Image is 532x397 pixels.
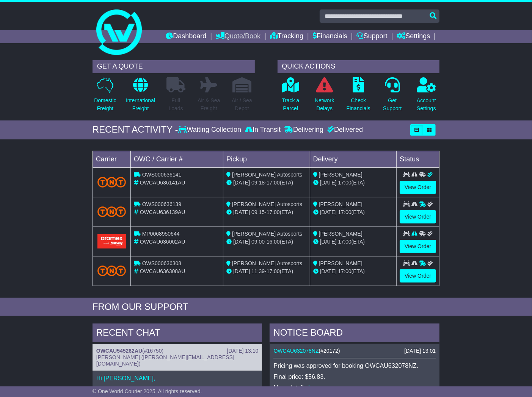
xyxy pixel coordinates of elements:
span: [PERSON_NAME] [319,201,363,207]
p: Full Loads [166,97,185,113]
span: OWCAU636002AU [140,239,185,245]
img: Aramex.png [97,234,126,248]
span: 09:18 [251,180,265,186]
div: FROM OUR SUPPORT [93,302,439,313]
div: [DATE] 13:10 [227,348,258,354]
span: [DATE] [320,209,337,215]
span: 17:00 [267,180,280,186]
p: Air / Sea Depot [232,97,252,113]
img: TNT_Domestic.png [97,266,126,276]
a: Quote/Book [216,30,261,43]
p: Domestic Freight [94,97,116,113]
img: TNT_Domestic.png [97,177,126,187]
p: Get Support [383,97,402,113]
span: [DATE] [320,180,337,186]
a: View Order [400,269,436,283]
p: Track a Parcel [282,97,299,113]
p: International Freight [126,97,155,113]
span: [PERSON_NAME] ([PERSON_NAME][EMAIL_ADDRESS][DOMAIN_NAME]) [96,354,234,367]
a: View Order [400,240,436,253]
span: OWS000636141 [142,172,182,178]
p: More details: . [273,384,436,391]
div: Delivering [282,126,325,134]
a: Support [357,30,388,43]
a: OWCAU632078NZ [273,348,319,354]
span: OWCAU636141AU [140,180,185,186]
div: - (ETA) [226,179,307,187]
div: Waiting Collection [178,126,243,134]
a: here [308,384,320,391]
span: [DATE] [320,268,337,274]
div: - (ETA) [226,238,307,246]
td: Pickup [223,151,310,167]
td: OWC / Carrier # [130,151,223,167]
a: AccountSettings [416,77,436,117]
span: OWS000636139 [142,201,182,207]
a: Settings [397,30,430,43]
p: Check Financials [347,97,370,113]
span: [PERSON_NAME] Autosports [232,231,302,237]
span: 17:00 [338,209,352,215]
a: Dashboard [166,30,206,43]
div: (ETA) [313,208,394,216]
a: OWCAU545262AU [96,348,142,354]
div: In Transit [243,126,282,134]
span: [DATE] [320,239,337,245]
td: Status [397,151,439,167]
a: NetworkDelays [314,77,334,117]
div: (ETA) [313,267,394,275]
span: MP0068950644 [142,231,180,237]
span: 17:00 [338,268,352,274]
span: OWS000636308 [142,260,182,266]
div: Delivered [325,126,363,134]
span: OWCAU636308AU [140,268,185,274]
td: Carrier [93,151,130,167]
span: #20172 [320,348,338,354]
span: 09:00 [251,239,265,245]
div: (ETA) [313,238,394,246]
div: ( ) [96,348,259,354]
div: RECENT ACTIVITY - [93,124,178,135]
a: View Order [400,210,436,224]
a: CheckFinancials [346,77,371,117]
div: - (ETA) [226,267,307,275]
span: 17:00 [338,180,352,186]
p: Pricing was approved for booking OWCAU632078NZ. [273,362,436,369]
span: 16:00 [267,239,280,245]
span: [PERSON_NAME] [319,260,363,266]
span: [PERSON_NAME] Autosports [232,172,302,178]
div: - (ETA) [226,208,307,216]
span: 17:00 [338,239,352,245]
p: Air & Sea Freight [198,97,220,113]
span: [PERSON_NAME] Autosports [232,201,302,207]
a: GetSupport [383,77,402,117]
a: Financials [313,30,347,43]
span: [DATE] [233,239,250,245]
p: Final price: $56.83. [273,373,436,380]
div: GET A QUOTE [93,60,255,73]
div: (ETA) [313,179,394,187]
div: ( ) [273,348,436,354]
p: Network Delays [315,97,334,113]
td: Delivery [310,151,397,167]
div: RECENT CHAT [93,324,262,344]
div: [DATE] 13:01 [404,348,436,354]
p: Account Settings [417,97,436,113]
span: 11:39 [251,268,265,274]
span: © One World Courier 2025. All rights reserved. [93,388,202,394]
span: OWCAU636139AU [140,209,185,215]
span: 17:00 [267,268,280,274]
span: #16750 [144,348,162,354]
div: NOTICE BOARD [270,324,439,344]
a: DomesticFreight [94,77,116,117]
div: QUICK ACTIONS [278,60,440,73]
img: TNT_Domestic.png [97,206,126,217]
span: [PERSON_NAME] [319,172,363,178]
span: [DATE] [233,268,250,274]
a: InternationalFreight [126,77,155,117]
span: [PERSON_NAME] [319,231,363,237]
span: [PERSON_NAME] Autosports [232,260,302,266]
span: [DATE] [233,209,250,215]
a: View Order [400,181,436,194]
a: Tracking [270,30,303,43]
